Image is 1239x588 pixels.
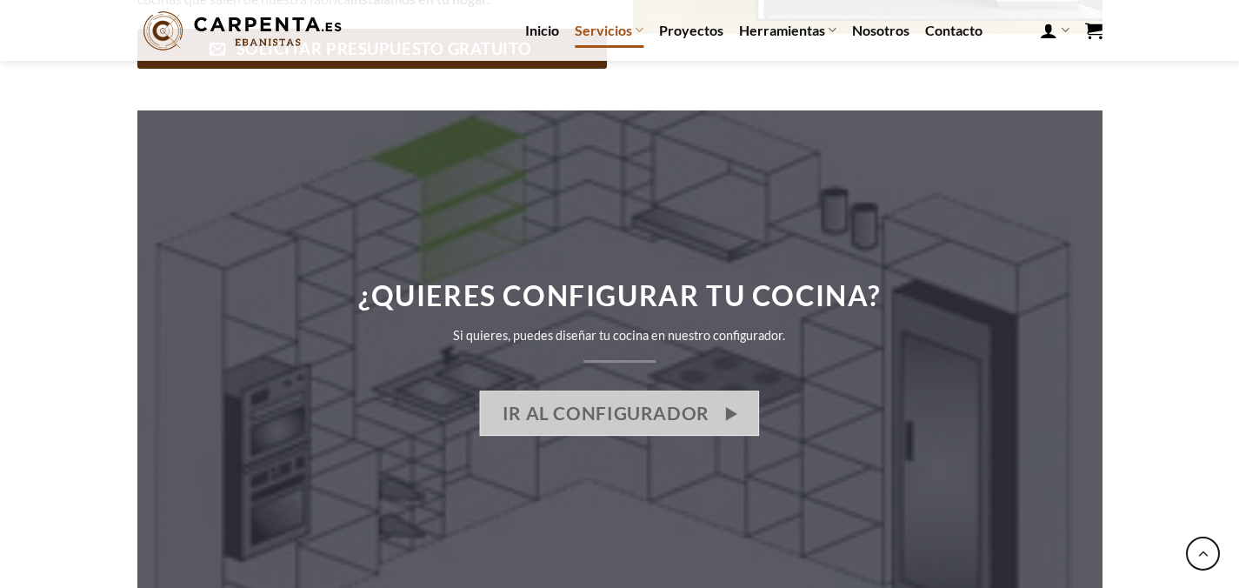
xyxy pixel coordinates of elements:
[453,328,785,343] span: Si quieres, puedes diseñar tu cocina en nuestro configurador.
[137,7,348,55] img: Carpenta.es
[852,15,909,46] a: Nosotros
[739,13,836,47] a: Herramientas
[503,398,709,427] span: IR AL CONFIGURADOR
[925,15,983,46] a: Contacto
[525,15,559,46] a: Inicio
[659,15,723,46] a: Proyectos
[480,391,760,436] a: IR AL CONFIGURADOR
[575,13,643,47] a: Servicios
[358,278,881,312] a: ¿Quieres configurar tu cocina?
